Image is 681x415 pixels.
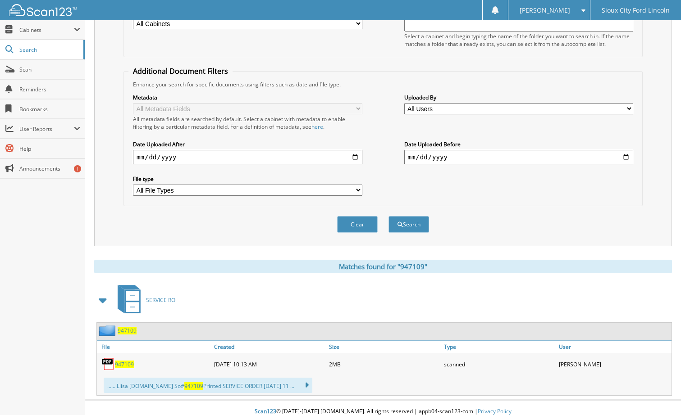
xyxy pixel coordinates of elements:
[19,145,80,153] span: Help
[184,382,203,390] span: 947109
[133,115,362,131] div: All metadata fields are searched by default. Select a cabinet with metadata to enable filtering b...
[118,327,137,334] a: 947109
[478,407,512,415] a: Privacy Policy
[337,216,378,233] button: Clear
[115,361,134,368] a: 947109
[133,140,362,148] label: Date Uploaded After
[133,94,362,101] label: Metadata
[19,125,74,133] span: User Reports
[404,94,633,101] label: Uploaded By
[146,296,175,304] span: SERVICE RO
[19,26,74,34] span: Cabinets
[19,46,79,54] span: Search
[388,216,429,233] button: Search
[442,341,557,353] a: Type
[602,8,670,13] span: Sioux City Ford Lincoln
[442,355,557,373] div: scanned
[212,355,327,373] div: [DATE] 10:13 AM
[94,260,672,273] div: Matches found for "947109"
[327,341,442,353] a: Size
[557,341,672,353] a: User
[327,355,442,373] div: 2MB
[128,66,233,76] legend: Additional Document Filters
[404,32,633,48] div: Select a cabinet and begin typing the name of the folder you want to search in. If the name match...
[9,4,77,16] img: scan123-logo-white.svg
[104,378,312,393] div: ...... Liisa [DOMAIN_NAME] So# Printed SERVICE ORDER [DATE] 11 ...
[19,66,80,73] span: Scan
[101,357,115,371] img: PDF.png
[133,150,362,164] input: start
[404,150,633,164] input: end
[404,140,633,148] label: Date Uploaded Before
[74,165,81,172] div: 1
[255,407,276,415] span: Scan123
[311,123,323,131] a: here
[128,81,638,88] div: Enhance your search for specific documents using filters such as date and file type.
[19,86,80,93] span: Reminders
[97,341,212,353] a: File
[557,355,672,373] div: [PERSON_NAME]
[133,175,362,183] label: File type
[520,8,570,13] span: [PERSON_NAME]
[19,165,80,172] span: Announcements
[112,282,175,318] a: SERVICE RO
[99,325,118,336] img: folder2.png
[212,341,327,353] a: Created
[19,105,80,113] span: Bookmarks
